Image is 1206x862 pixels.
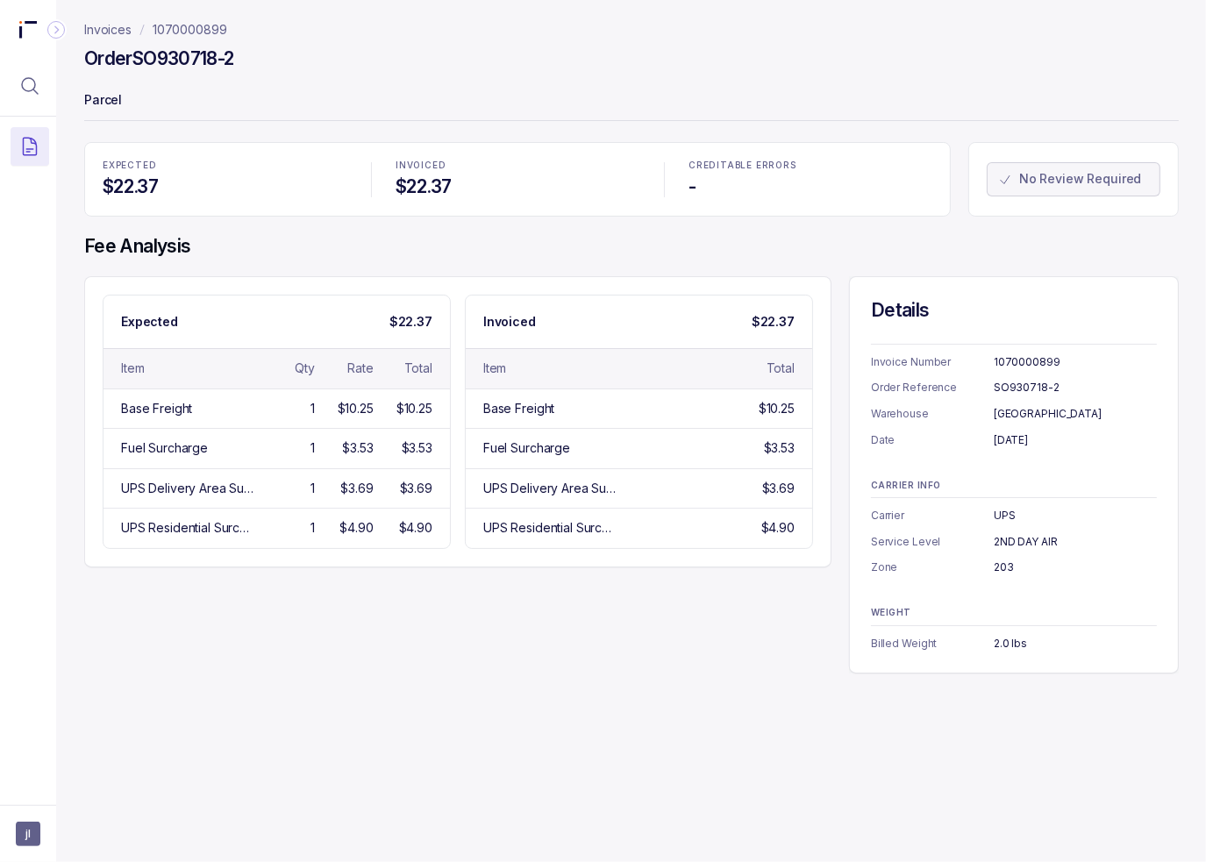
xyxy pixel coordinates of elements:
[310,439,315,457] div: 1
[399,519,432,537] div: $4.90
[483,519,618,537] div: UPS Residential Surcharge
[871,405,994,423] p: Warehouse
[689,160,932,171] p: CREDITABLE ERRORS
[871,353,994,371] p: Invoice Number
[994,353,1157,371] div: 1070000899
[295,360,315,377] div: Qty
[121,400,192,417] div: Base Freight
[338,400,374,417] div: $10.25
[310,480,315,497] div: 1
[340,519,374,537] div: $4.90
[762,480,795,497] div: $3.69
[84,84,1179,119] p: Parcel
[343,439,374,457] div: $3.53
[871,298,1157,323] h4: Details
[341,480,374,497] div: $3.69
[994,559,1157,576] div: 203
[761,519,795,537] div: $4.90
[404,360,432,377] div: Total
[389,313,432,331] p: $22.37
[994,533,1157,551] div: 2ND DAY AIR
[121,480,256,497] div: UPS Delivery Area Surcharge
[871,507,994,524] p: Carrier
[153,21,227,39] a: 1070000899
[121,360,144,377] div: Item
[689,175,932,199] h4: -
[767,360,795,377] div: Total
[871,431,994,449] p: Date
[871,559,994,576] p: Zone
[871,608,1157,618] p: WEIGHT
[396,400,432,417] div: $10.25
[84,46,234,71] h4: Order SO930718-2
[396,160,639,171] p: INVOICED
[396,175,639,199] h4: $22.37
[103,160,346,171] p: EXPECTED
[483,313,536,331] p: Invoiced
[1019,170,1141,188] p: No Review Required
[84,21,227,39] nav: breadcrumb
[871,481,1157,491] p: CARRIER INFO
[11,67,49,105] button: Menu Icon Button MagnifyingGlassIcon
[16,822,40,846] button: User initials
[402,439,432,457] div: $3.53
[483,360,506,377] div: Item
[994,635,1157,652] div: 2.0 lbs
[871,379,994,396] p: Order Reference
[483,400,554,417] div: Base Freight
[759,400,795,417] div: $10.25
[994,431,1157,449] div: [DATE]
[103,175,346,199] h4: $22.37
[994,507,1157,524] div: UPS
[752,313,795,331] p: $22.37
[483,439,570,457] div: Fuel Surcharge
[310,519,315,537] div: 1
[310,400,315,417] div: 1
[400,480,432,497] div: $3.69
[871,635,994,652] p: Billed Weight
[994,379,1157,396] div: SO930718-2
[11,127,49,166] button: Menu Icon Button DocumentTextIcon
[121,439,208,457] div: Fuel Surcharge
[46,19,67,40] div: Collapse Icon
[347,360,373,377] div: Rate
[871,533,994,551] p: Service Level
[84,21,132,39] a: Invoices
[483,480,618,497] div: UPS Delivery Area Surcharge
[994,405,1157,423] div: [GEOGRAPHIC_DATA]
[764,439,795,457] div: $3.53
[84,234,1179,259] h4: Fee Analysis
[121,519,256,537] div: UPS Residential Surcharge
[121,313,178,331] p: Expected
